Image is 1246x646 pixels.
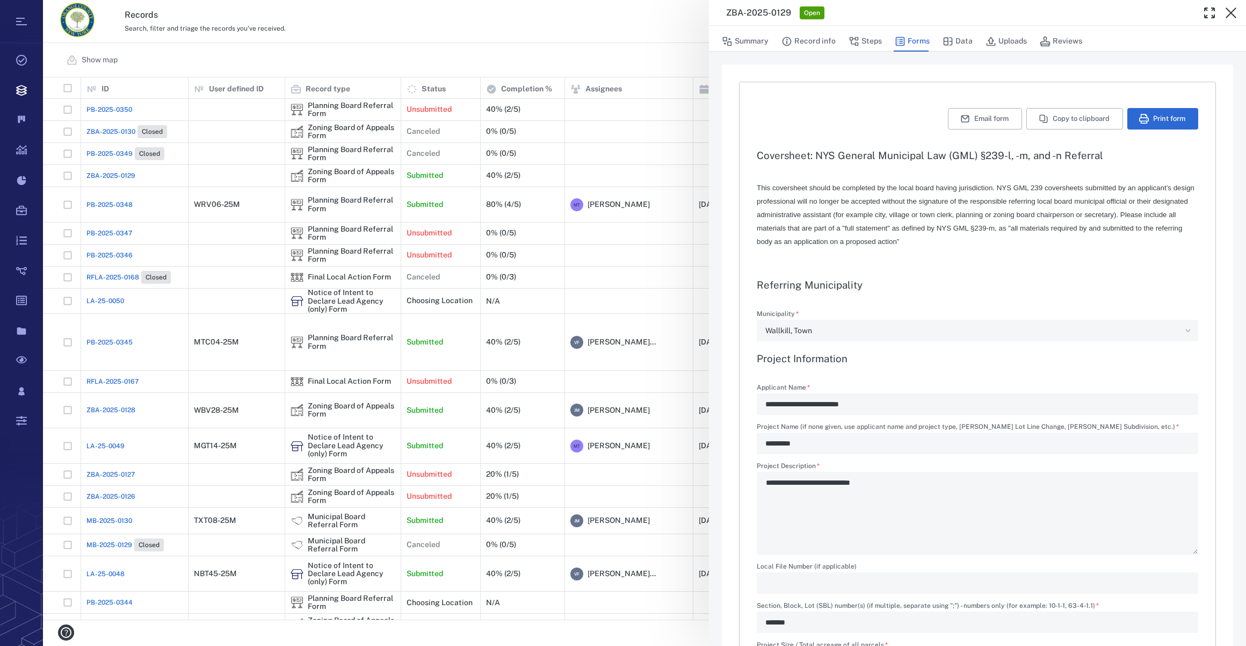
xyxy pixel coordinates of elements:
div: Municipality [757,320,1198,341]
div: Section, Block, Lot (SBL) number(s) (if multiple, separate using ";") - numbers only (for example... [757,612,1198,633]
button: Summary [722,31,769,52]
label: Section, Block, Lot (SBL) number(s) (if multiple, separate using ";") - numbers only (for example... [757,602,1198,612]
div: Wallkill, Town [765,325,1181,337]
button: Toggle Fullscreen [1199,2,1220,24]
button: Forms [895,31,930,52]
div: Project Name (if none given, use applicant name and project type, e.g. Smith Lot Line Change, Jon... [757,433,1198,454]
span: Open [802,9,822,18]
button: Steps [849,31,882,52]
span: Help [24,8,46,17]
span: This coversheet should be completed by the local board having jurisdiction. NYS GML 239 covershee... [757,184,1194,246]
h3: ZBA-2025-0129 [726,6,791,19]
button: Record info [781,31,836,52]
button: Print form [1127,108,1198,130]
button: Data [943,31,973,52]
button: Email form [948,108,1022,130]
label: Local File Number (if applicable) [757,563,1198,572]
h3: Coversheet: NYS General Municipal Law (GML) §239-l, -m, and -n Referral [757,149,1198,162]
label: Project Description [757,463,1198,472]
label: Project Name (if none given, use applicant name and project type, [PERSON_NAME] Lot Line Change, ... [757,424,1198,433]
label: Municipality [757,311,1198,320]
button: Close [1220,2,1242,24]
div: Applicant Name [757,393,1198,415]
button: Uploads [986,31,1027,52]
button: Copy to clipboard [1026,108,1123,130]
div: Local File Number (if applicable) [757,572,1198,594]
label: Applicant Name [757,384,1198,393]
h3: Project Information [757,352,1198,365]
button: Reviews [1040,31,1082,52]
h3: Referring Municipality [757,278,1198,291]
